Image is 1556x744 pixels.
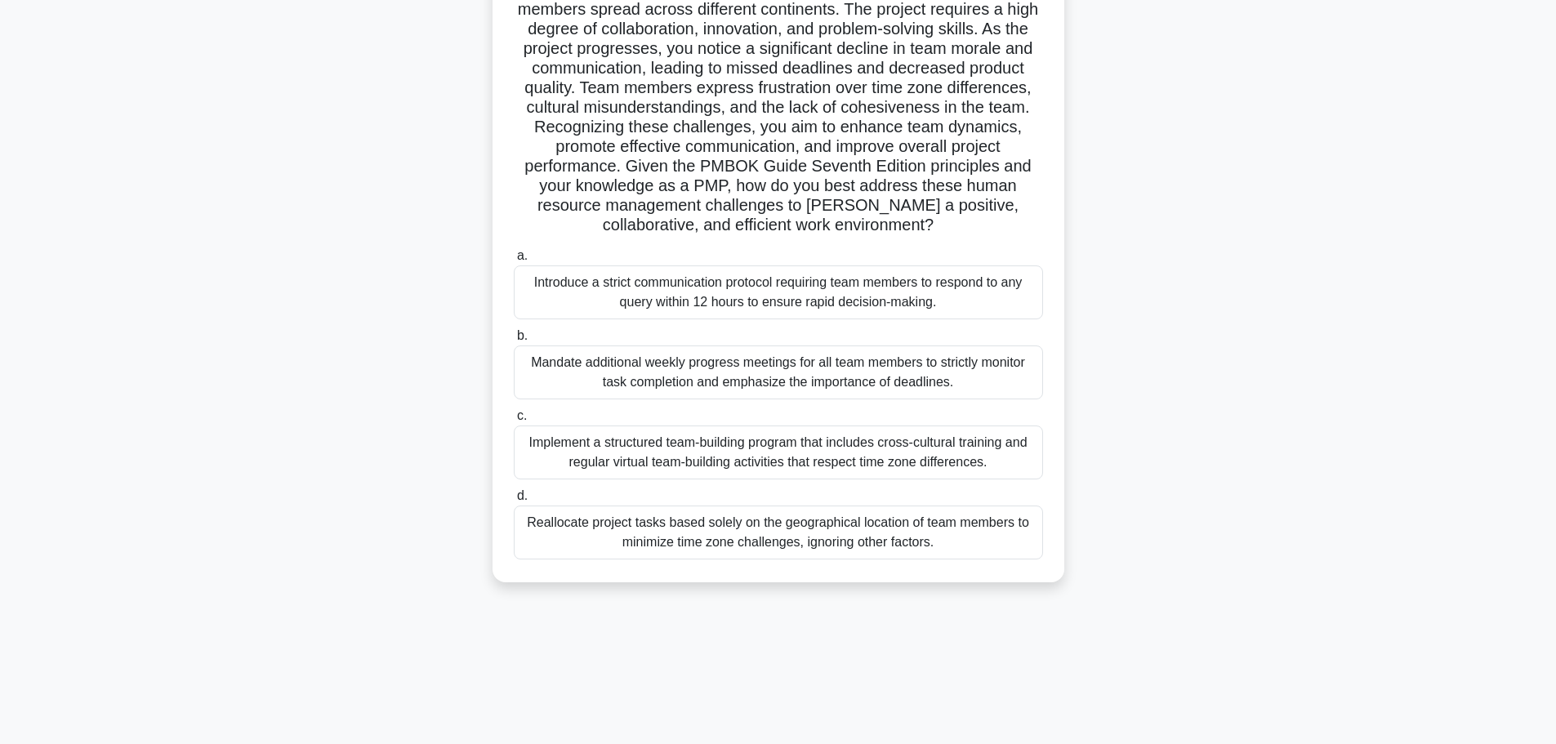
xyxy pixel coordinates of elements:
div: Implement a structured team-building program that includes cross-cultural training and regular vi... [514,425,1043,479]
div: Mandate additional weekly progress meetings for all team members to strictly monitor task complet... [514,345,1043,399]
span: d. [517,488,528,502]
div: Introduce a strict communication protocol requiring team members to respond to any query within 1... [514,265,1043,319]
span: c. [517,408,527,422]
div: Reallocate project tasks based solely on the geographical location of team members to minimize ti... [514,506,1043,559]
span: a. [517,248,528,262]
span: b. [517,328,528,342]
